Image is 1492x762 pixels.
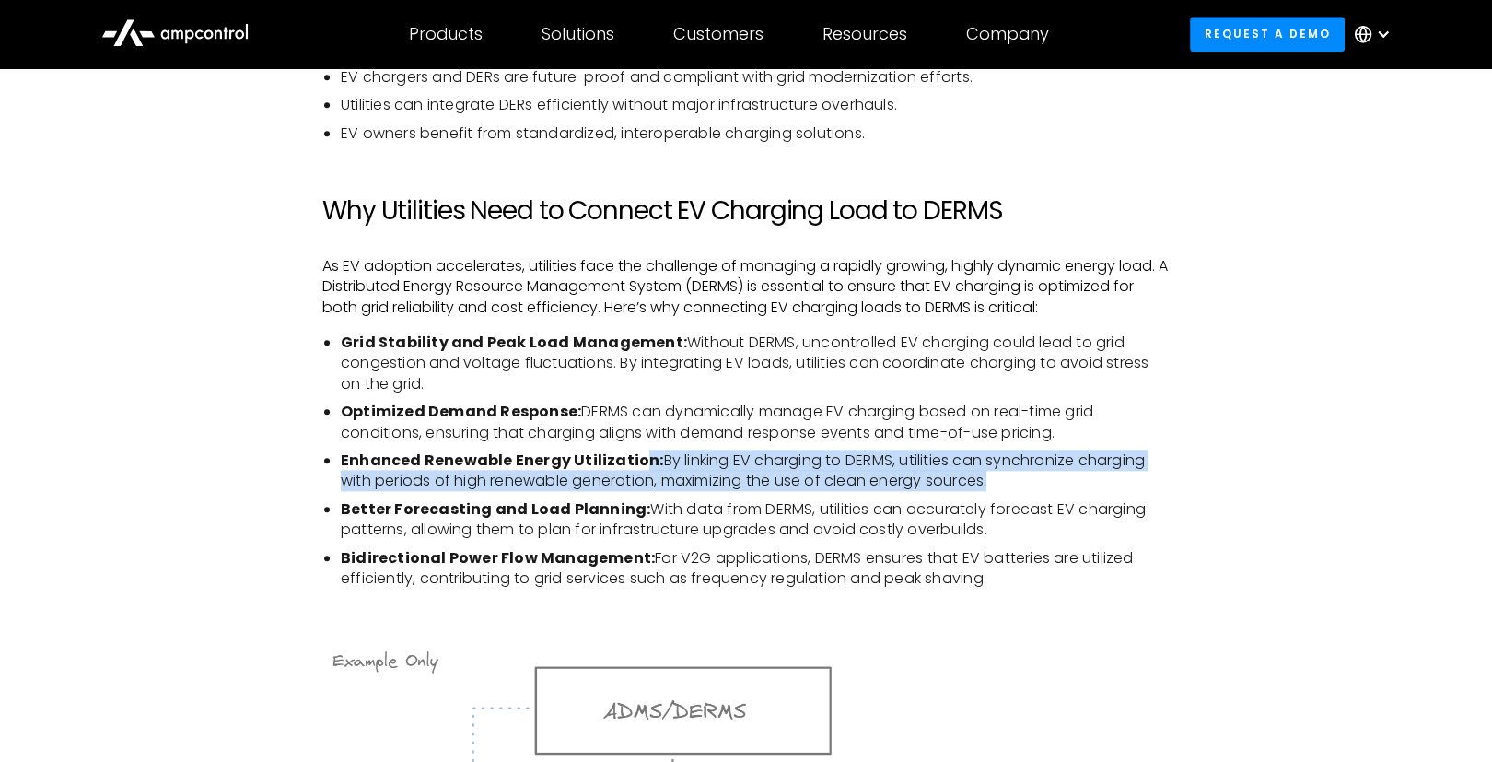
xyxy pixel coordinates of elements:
li: EV chargers and DERs are future-proof and compliant with grid modernization efforts. [341,67,1170,88]
div: Solutions [542,24,614,44]
li: DERMS can dynamically manage EV charging based on real-time grid conditions, ensuring that chargi... [341,402,1170,443]
strong: Optimized Demand Response: [341,401,581,422]
strong: Better Forecasting and Load Planning: [341,498,650,520]
h2: Why Utilities Need to Connect EV Charging Load to DERMS [322,195,1170,227]
li: For V2G applications, DERMS ensures that EV batteries are utilized efficiently, contributing to g... [341,548,1170,590]
div: Company [966,24,1049,44]
li: Utilities can integrate DERs efficiently without major infrastructure overhauls. [341,95,1170,115]
div: Resources [822,24,907,44]
div: Customers [673,24,763,44]
p: As EV adoption accelerates, utilities face the challenge of managing a rapidly growing, highly dy... [322,256,1170,318]
strong: Grid Stability and Peak Load Management: [341,332,687,353]
li: By linking EV charging to DERMS, utilities can synchronize charging with periods of high renewabl... [341,451,1170,492]
li: Without DERMS, uncontrolled EV charging could lead to grid congestion and voltage fluctuations. B... [341,333,1170,394]
strong: Bidirectional Power Flow Management: [341,547,655,569]
li: With data from DERMS, utilities can accurately forecast EV charging patterns, allowing them to pl... [341,499,1170,541]
strong: Enhanced Renewable Energy Utilization: [341,450,664,471]
div: Products [409,24,483,44]
li: EV owners benefit from standardized, interoperable charging solutions. [341,123,1170,144]
a: Request a demo [1190,17,1345,51]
